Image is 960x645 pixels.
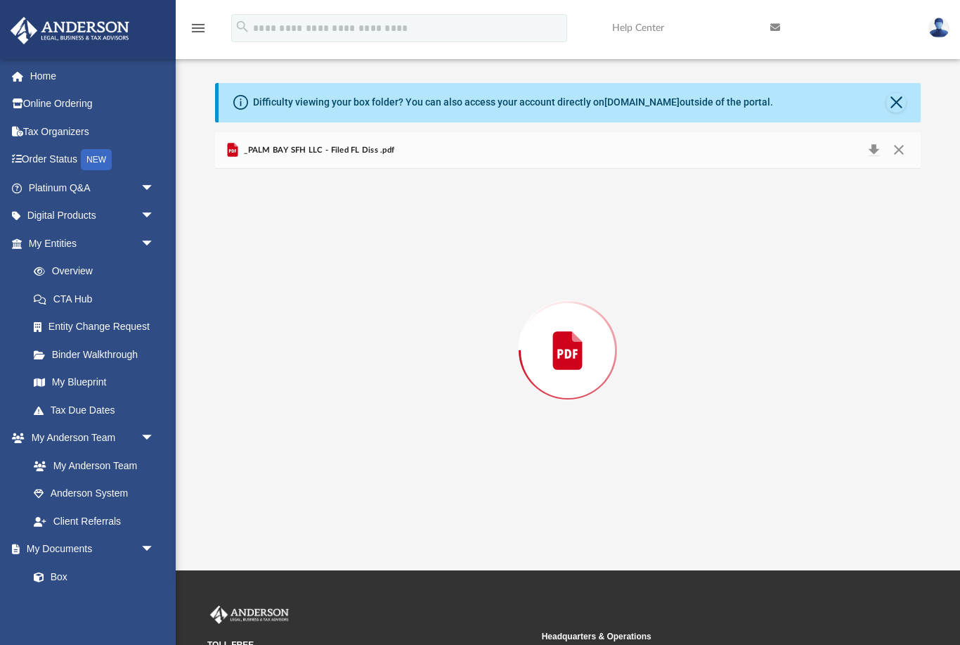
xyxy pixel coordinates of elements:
a: Online Ordering [10,90,176,118]
a: Meeting Minutes [20,591,169,619]
a: My Documentsarrow_drop_down [10,535,169,563]
button: Close [886,93,906,113]
a: Tax Due Dates [20,396,176,424]
a: Tax Organizers [10,117,176,146]
a: [DOMAIN_NAME] [604,96,680,108]
a: Platinum Q&Aarrow_drop_down [10,174,176,202]
i: menu [190,20,207,37]
a: Entity Change Request [20,313,176,341]
div: NEW [81,149,112,170]
a: My Anderson Team [20,452,162,480]
span: arrow_drop_down [141,174,169,203]
i: search [235,19,250,34]
span: _PALM BAY SFH LLC - Filed FL Diss .pdf [241,144,394,157]
a: Home [10,62,176,90]
img: User Pic [928,18,949,38]
div: Preview [215,132,921,532]
a: My Entitiesarrow_drop_down [10,229,176,257]
span: arrow_drop_down [141,229,169,258]
a: My Anderson Teamarrow_drop_down [10,424,169,452]
img: Anderson Advisors Platinum Portal [207,606,292,624]
a: menu [190,27,207,37]
a: Anderson System [20,480,169,508]
span: arrow_drop_down [141,424,169,453]
span: arrow_drop_down [141,202,169,231]
a: CTA Hub [20,285,176,313]
span: arrow_drop_down [141,535,169,564]
a: My Blueprint [20,369,169,397]
img: Anderson Advisors Platinum Portal [6,17,134,44]
a: Box [20,563,162,591]
button: Close [886,141,912,160]
div: Difficulty viewing your box folder? You can also access your account directly on outside of the p... [253,95,773,110]
a: Client Referrals [20,507,169,535]
button: Download [861,141,886,160]
a: Order StatusNEW [10,146,176,174]
a: Digital Productsarrow_drop_down [10,202,176,230]
a: Binder Walkthrough [20,340,176,369]
small: Headquarters & Operations [542,630,867,643]
a: Overview [20,257,176,286]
